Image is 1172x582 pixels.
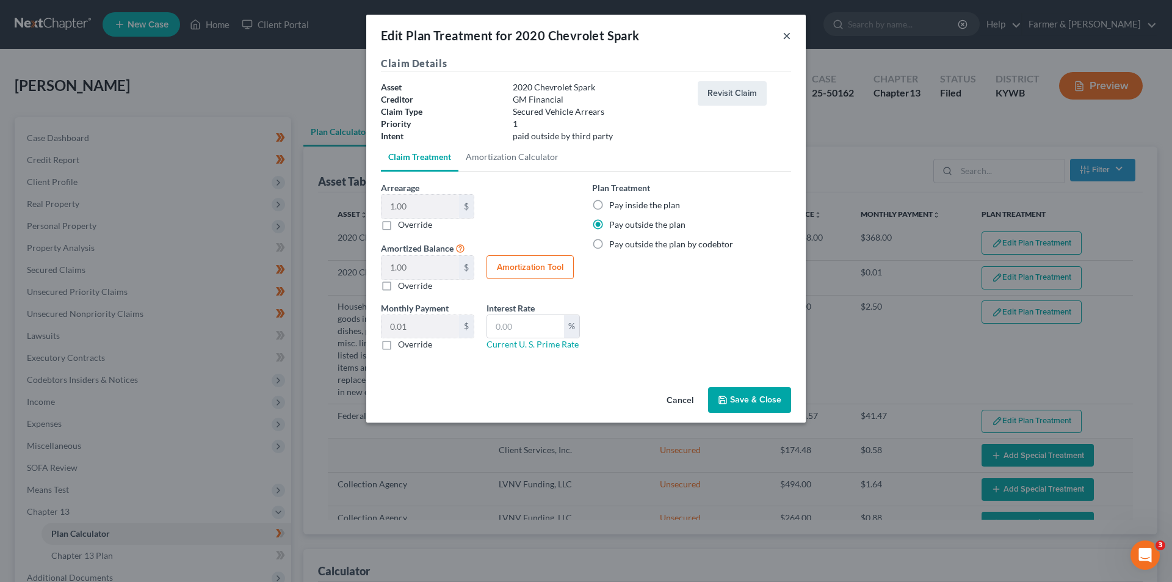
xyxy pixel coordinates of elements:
div: Asset [375,81,507,93]
div: $ [459,256,474,279]
span: Amortized Balance [381,243,454,253]
label: Pay inside the plan [609,199,680,211]
h5: Claim Details [381,56,791,71]
a: Current U. S. Prime Rate [487,339,579,349]
div: Priority [375,118,507,130]
label: Override [398,219,432,231]
label: Monthly Payment [381,302,449,315]
span: 3 [1156,540,1165,550]
div: Creditor [375,93,507,106]
input: 0.00 [382,256,459,279]
iframe: Intercom live chat [1130,540,1160,570]
button: Revisit Claim [698,81,767,106]
div: 2020 Chevrolet Spark [507,81,692,93]
div: 1 [507,118,692,130]
label: Plan Treatment [592,181,650,194]
a: Amortization Calculator [458,142,566,172]
div: $ [459,195,474,218]
div: Secured Vehicle Arrears [507,106,692,118]
label: Arrearage [381,181,419,194]
div: $ [459,315,474,338]
a: Claim Treatment [381,142,458,172]
div: Edit Plan Treatment for 2020 Chevrolet Spark [381,27,640,44]
div: GM Financial [507,93,692,106]
button: Save & Close [708,387,791,413]
label: Override [398,280,432,292]
button: Amortization Tool [487,255,574,280]
input: 0.00 [382,195,459,218]
input: 0.00 [487,315,564,338]
label: Pay outside the plan [609,219,685,231]
button: × [783,28,791,43]
button: Cancel [657,388,703,413]
label: Override [398,338,432,351]
div: paid outside by third party [507,130,692,142]
div: % [564,315,579,338]
div: Claim Type [375,106,507,118]
label: Pay outside the plan by codebtor [609,238,733,250]
label: Interest Rate [487,302,535,315]
input: 0.00 [382,315,459,338]
div: Intent [375,130,507,142]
